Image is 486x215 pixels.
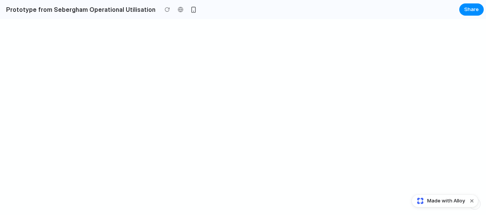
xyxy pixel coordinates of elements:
h2: Prototype from Sebergham Operational Utilisation [3,5,156,14]
a: Made with Alloy [412,197,466,205]
button: Dismiss watermark [467,196,476,205]
span: Share [464,6,479,13]
button: Share [459,3,484,16]
span: Made with Alloy [427,197,465,205]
